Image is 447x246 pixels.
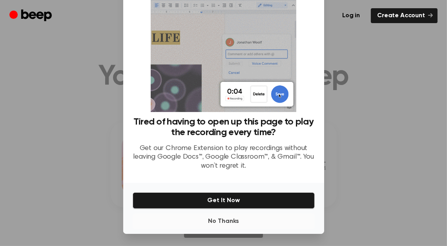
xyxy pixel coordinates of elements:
button: No Thanks [133,213,315,229]
h3: Tired of having to open up this page to play the recording every time? [133,117,315,138]
p: Get our Chrome Extension to play recordings without leaving Google Docs™, Google Classroom™, & Gm... [133,144,315,171]
button: Get It Now [133,192,315,209]
a: Log in [336,8,366,23]
a: Beep [9,8,54,24]
a: Create Account [371,8,438,23]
